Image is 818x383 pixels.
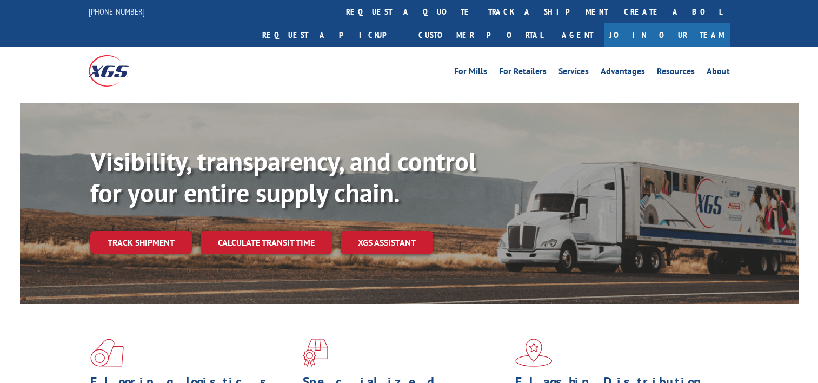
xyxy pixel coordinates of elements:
a: For Mills [454,67,487,79]
b: Visibility, transparency, and control for your entire supply chain. [90,144,476,209]
a: Advantages [601,67,645,79]
a: About [707,67,730,79]
a: Services [558,67,589,79]
img: xgs-icon-focused-on-flooring-red [303,339,328,367]
a: For Retailers [499,67,547,79]
a: [PHONE_NUMBER] [89,6,145,17]
a: Resources [657,67,695,79]
a: Join Our Team [604,23,730,47]
img: xgs-icon-total-supply-chain-intelligence-red [90,339,124,367]
a: Request a pickup [254,23,410,47]
a: XGS ASSISTANT [341,231,433,254]
a: Track shipment [90,231,192,254]
a: Calculate transit time [201,231,332,254]
img: xgs-icon-flagship-distribution-model-red [515,339,553,367]
a: Customer Portal [410,23,551,47]
a: Agent [551,23,604,47]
